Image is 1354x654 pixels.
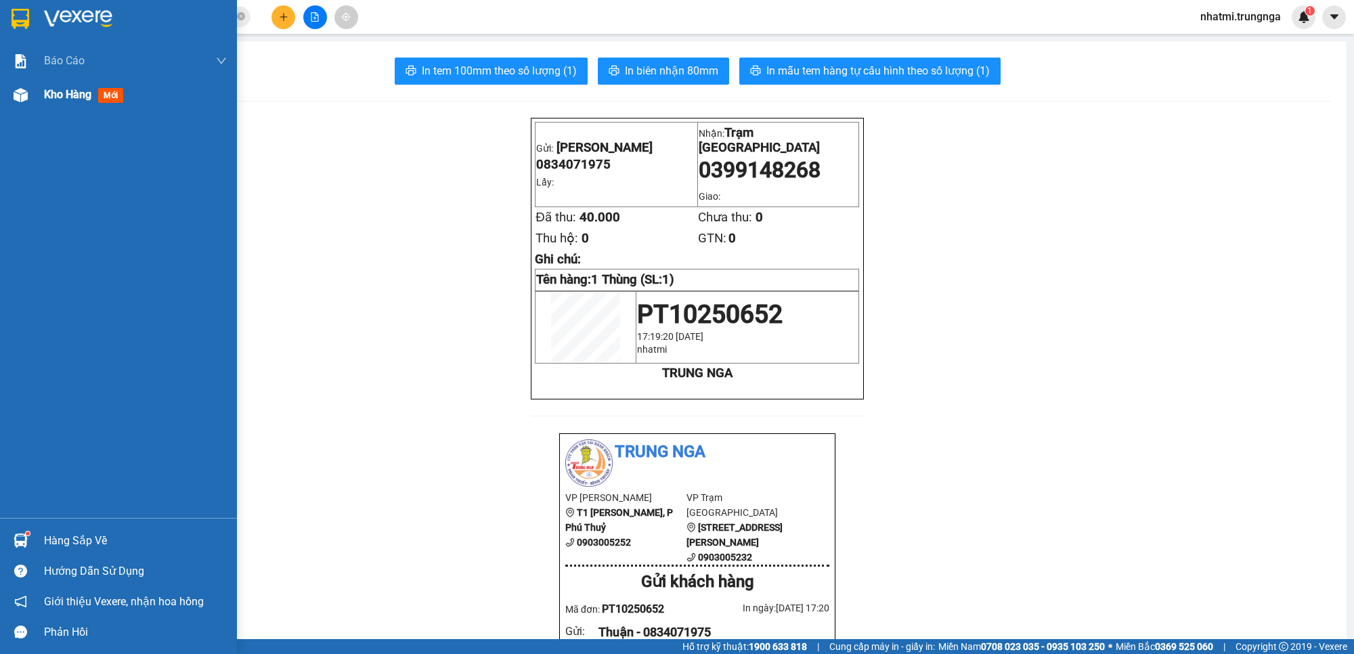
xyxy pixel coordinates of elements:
[1108,644,1112,649] span: ⚪️
[14,54,28,68] img: solution-icon
[686,522,783,548] b: [STREET_ADDRESS][PERSON_NAME]
[14,595,27,608] span: notification
[129,44,267,60] div: Trừ
[1322,5,1346,29] button: caret-down
[341,12,351,22] span: aim
[14,88,28,102] img: warehouse-icon
[637,299,783,329] span: PT10250652
[556,140,653,155] span: [PERSON_NAME]
[749,641,807,652] strong: 1900 633 818
[44,561,227,582] div: Hướng dẫn sử dụng
[237,11,245,24] span: close-circle
[577,537,631,548] b: 0903005252
[536,177,554,188] span: Lấy:
[237,12,245,20] span: close-circle
[303,5,327,29] button: file-add
[625,62,718,79] span: In biên nhận 80mm
[1155,641,1213,652] strong: 0369 525 060
[981,641,1105,652] strong: 0708 023 035 - 0935 103 250
[1328,11,1340,23] span: caret-down
[728,231,736,246] span: 0
[565,507,673,533] b: T1 [PERSON_NAME], P Phú Thuỷ
[535,252,581,267] span: Ghi chú:
[565,439,829,465] li: Trung Nga
[279,12,288,22] span: plus
[698,552,752,563] b: 0903005232
[580,210,620,225] span: 40.000
[699,191,720,202] span: Giao:
[565,623,598,640] div: Gửi :
[591,272,674,287] span: 1 Thùng (SL:
[12,9,29,29] img: logo-vxr
[12,12,120,42] div: [PERSON_NAME]
[14,626,27,638] span: message
[598,623,818,642] div: Thuận - 0834071975
[662,366,733,380] strong: TRUNG NGA
[536,157,611,172] span: 0834071975
[817,639,819,654] span: |
[12,58,120,77] div: 0834071975
[699,125,858,155] p: Nhận:
[697,601,829,615] div: In ngày: [DATE] 17:20
[406,65,416,78] span: printer
[1116,639,1213,654] span: Miền Bắc
[686,523,696,532] span: environment
[565,538,575,547] span: phone
[1307,6,1312,16] span: 1
[1305,6,1315,16] sup: 1
[637,331,703,342] span: 17:19:20 [DATE]
[829,639,935,654] span: Cung cấp máy in - giấy in:
[686,490,808,520] li: VP Trạm [GEOGRAPHIC_DATA]
[698,231,726,246] span: GTN:
[44,531,227,551] div: Hàng sắp về
[14,533,28,548] img: warehouse-icon
[609,65,619,78] span: printer
[12,42,120,58] div: Thuận
[766,62,990,79] span: In mẫu tem hàng tự cấu hình theo số lượng (1)
[1189,8,1292,25] span: nhatmi.trungnga
[637,344,667,355] span: nhatmi
[1298,11,1310,23] img: icon-new-feature
[739,58,1001,85] button: printerIn mẫu tem hàng tự cấu hình theo số lượng (1)
[10,89,51,103] span: Đã thu :
[334,5,358,29] button: aim
[565,569,829,595] div: Gửi khách hàng
[12,12,32,26] span: Gửi:
[699,125,820,155] span: Trạm [GEOGRAPHIC_DATA]
[699,157,821,183] span: 0399148268
[271,5,295,29] button: plus
[129,12,267,44] div: Trạm [GEOGRAPHIC_DATA]
[536,231,578,246] span: Thu hộ:
[129,13,162,27] span: Nhận:
[756,210,763,225] span: 0
[44,88,91,101] span: Kho hàng
[216,56,227,66] span: down
[682,639,807,654] span: Hỗ trợ kỹ thuật:
[44,52,85,69] span: Báo cáo
[565,490,686,505] li: VP [PERSON_NAME]
[565,601,697,617] div: Mã đơn:
[1279,642,1288,651] span: copyright
[44,622,227,642] div: Phản hồi
[44,593,204,610] span: Giới thiệu Vexere, nhận hoa hồng
[598,58,729,85] button: printerIn biên nhận 80mm
[750,65,761,78] span: printer
[26,531,30,536] sup: 1
[129,60,267,79] div: 0399148268
[565,508,575,517] span: environment
[310,12,320,22] span: file-add
[698,210,752,225] span: Chưa thu:
[582,231,589,246] span: 0
[14,565,27,577] span: question-circle
[422,62,577,79] span: In tem 100mm theo số lượng (1)
[1223,639,1225,654] span: |
[602,603,664,615] span: PT10250652
[662,272,674,287] span: 1)
[686,552,696,562] span: phone
[395,58,588,85] button: printerIn tem 100mm theo số lượng (1)
[98,88,123,103] span: mới
[10,87,122,104] div: 40.000
[938,639,1105,654] span: Miền Nam
[536,272,674,287] strong: Tên hàng:
[536,140,696,155] p: Gửi:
